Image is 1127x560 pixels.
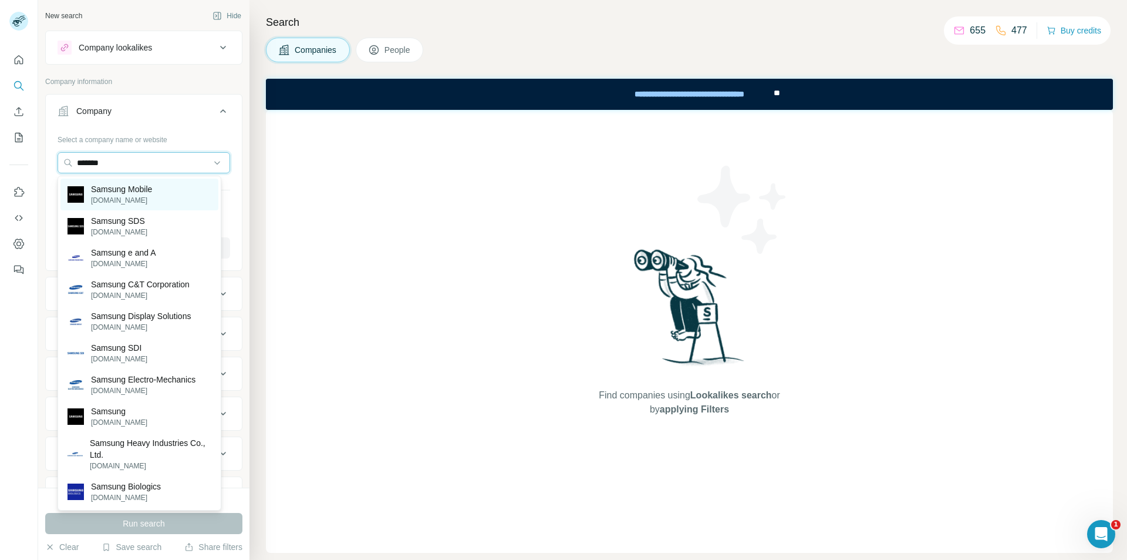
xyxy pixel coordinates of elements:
p: [DOMAIN_NAME] [91,259,156,269]
img: Surfe Illustration - Stars [690,157,795,263]
p: [DOMAIN_NAME] [91,322,191,333]
p: [DOMAIN_NAME] [90,461,211,471]
p: Samsung SDI [91,342,147,354]
span: 1 [1111,520,1121,529]
div: New search [45,11,82,21]
p: [DOMAIN_NAME] [91,385,195,396]
button: Search [9,75,28,96]
button: Clear [45,541,79,553]
div: Company [76,105,112,117]
p: [DOMAIN_NAME] [91,290,190,301]
button: Feedback [9,259,28,280]
p: Company information [45,76,242,87]
p: [DOMAIN_NAME] [91,354,147,364]
p: Samsung e and A [91,247,156,259]
button: Enrich CSV [9,101,28,122]
img: Samsung SDS [68,218,84,234]
img: Samsung Mobile [68,186,84,203]
span: Companies [295,44,338,56]
button: Save search [102,541,161,553]
span: Lookalikes search [690,390,772,400]
span: applying Filters [660,404,729,414]
img: Samsung Electro-Mechanics [68,377,84,393]
button: Annual revenue ($) [46,360,242,388]
img: Samsung [68,408,84,425]
img: Samsung C&T Corporation [68,281,84,298]
p: [DOMAIN_NAME] [91,195,152,206]
p: Samsung Display Solutions [91,310,191,322]
p: [DOMAIN_NAME] [91,417,147,428]
button: Use Surfe API [9,207,28,229]
button: Quick start [9,49,28,71]
p: Samsung [91,405,147,417]
p: Samsung Electro-Mechanics [91,374,195,385]
p: Samsung C&T Corporation [91,279,190,290]
iframe: Banner [266,79,1113,110]
p: 655 [970,24,986,38]
button: Buy credits [1047,22,1101,39]
p: Samsung Heavy Industries Co., Ltd. [90,437,211,461]
img: Samsung Biologics [68,484,84,500]
button: Share filters [184,541,242,553]
p: [DOMAIN_NAME] [91,227,147,237]
button: Industry [46,280,242,308]
iframe: Intercom live chat [1087,520,1115,548]
img: Surfe Illustration - Woman searching with binoculars [629,246,751,377]
button: Dashboard [9,233,28,254]
button: Employees (size) [46,400,242,428]
button: Keywords [46,479,242,508]
h4: Search [266,14,1113,31]
p: Samsung Biologics [91,481,161,492]
img: Samsung Display Solutions [68,313,84,330]
button: HQ location [46,320,242,348]
button: Use Surfe on LinkedIn [9,182,28,203]
span: People [384,44,411,56]
span: Find companies using or by [595,388,783,417]
div: Select a company name or website [58,130,230,145]
p: Samsung Mobile [91,183,152,195]
img: Samsung e and A [68,250,84,266]
img: Samsung SDI [68,345,84,361]
p: [DOMAIN_NAME] [91,492,161,503]
div: Company lookalikes [79,42,152,53]
button: Company lookalikes [46,33,242,62]
button: My lists [9,127,28,148]
p: 477 [1011,24,1027,38]
img: Samsung Heavy Industries Co., Ltd. [68,447,83,462]
p: Samsung SDS [91,215,147,227]
button: Hide [204,7,249,25]
button: Technologies [46,440,242,468]
button: Company [46,97,242,130]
